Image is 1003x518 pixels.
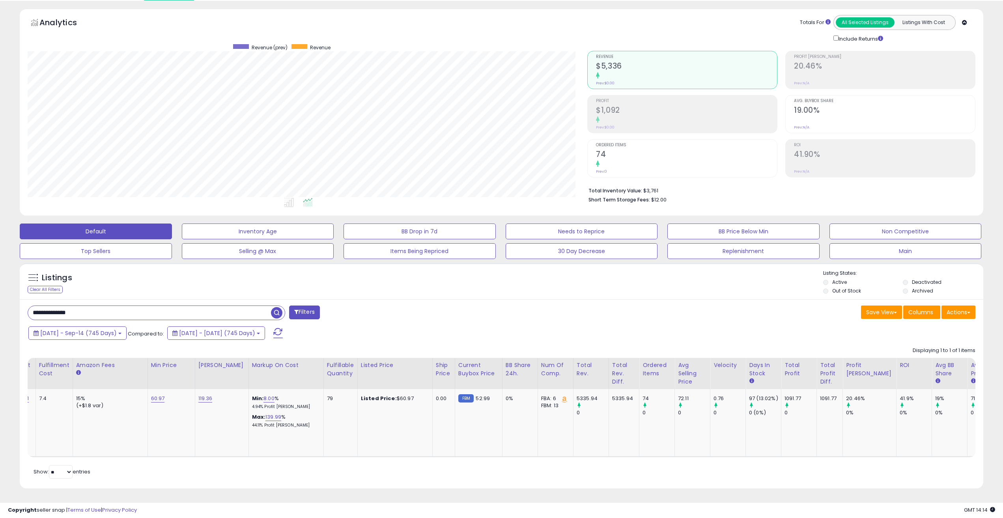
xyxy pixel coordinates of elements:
div: Avg Win Price [971,361,999,378]
div: Ordered Items [643,361,671,378]
div: 41.9% [900,395,932,402]
a: Terms of Use [67,506,101,514]
div: Markup on Cost [252,361,320,369]
button: Columns [903,306,940,319]
b: Listed Price: [361,395,397,402]
li: $3,761 [588,185,969,195]
h2: $5,336 [596,61,777,72]
a: 60.97 [151,395,165,402]
b: Short Term Storage Fees: [588,196,650,203]
span: Ordered Items [596,143,777,147]
div: 71.61 [971,395,1003,402]
div: 97 (13.02%) [749,395,781,402]
div: FBA: 6 [541,395,567,402]
button: Default [20,224,172,239]
div: seller snap | | [8,507,137,514]
button: Top Sellers [20,243,172,259]
label: Deactivated [912,279,941,285]
span: Show: entries [34,468,90,475]
div: Cost [17,361,32,369]
div: Avg BB Share [935,361,964,378]
div: 5335.94 [577,395,609,402]
div: 0 [678,409,710,416]
a: 8.00 [263,395,275,402]
div: BB Share 24h. [506,361,534,378]
div: 0.76 [713,395,745,402]
small: FBM [458,394,474,402]
span: 2025-09-15 14:14 GMT [964,506,995,514]
span: $12.00 [651,196,667,203]
button: All Selected Listings [836,17,895,28]
div: Avg Selling Price [678,361,707,386]
div: 0% [846,409,896,416]
button: Needs to Reprice [506,224,658,239]
span: Profit [596,99,777,103]
button: [DATE] - [DATE] (745 Days) [167,326,265,340]
p: Listing States: [823,270,983,277]
div: 1091.77 [784,395,816,402]
span: Compared to: [128,330,164,337]
button: Actions [941,306,975,319]
button: Non Competitive [829,224,982,239]
div: 72.11 [678,395,710,402]
button: Inventory Age [182,224,334,239]
p: 4.94% Profit [PERSON_NAME] [252,404,318,410]
label: Out of Stock [832,287,861,294]
button: Save View [861,306,902,319]
small: Prev: N/A [794,81,809,86]
h5: Analytics [39,17,92,30]
div: Days In Stock [749,361,778,378]
div: Velocity [713,361,742,369]
div: [PERSON_NAME] [198,361,245,369]
small: Prev: N/A [794,169,809,174]
span: Revenue [596,55,777,59]
div: 0 [713,409,745,416]
div: 20.46% [846,395,896,402]
div: Ship Price [436,361,452,378]
span: ROI [794,143,975,147]
button: BB Drop in 7d [344,224,496,239]
small: Avg Win Price. [971,378,975,385]
h2: 74 [596,150,777,160]
a: Privacy Policy [102,506,137,514]
div: 0 [643,409,674,416]
span: Profit [PERSON_NAME] [794,55,975,59]
div: 0% [506,395,532,402]
div: 0% [900,409,932,416]
div: Total Profit [784,361,813,378]
th: The percentage added to the cost of goods (COGS) that forms the calculator for Min & Max prices. [248,358,323,389]
span: [DATE] - Sep-14 (745 Days) [40,329,117,337]
span: Revenue (prev) [252,44,288,51]
button: Replenishment [667,243,820,259]
button: Selling @ Max [182,243,334,259]
h2: 19.00% [794,106,975,116]
div: Total Rev. Diff. [612,361,636,386]
b: Max: [252,413,266,421]
div: 74 [643,395,674,402]
a: 119.36 [198,395,213,402]
div: Include Returns [827,34,893,43]
span: Columns [908,308,933,316]
label: Archived [912,287,933,294]
div: 0 [971,409,1003,416]
span: [DATE] - [DATE] (745 Days) [179,329,255,337]
div: 0 [784,409,816,416]
small: Prev: $0.00 [596,125,615,130]
small: Prev: $0.00 [596,81,615,86]
small: Prev: N/A [794,125,809,130]
div: 1091.77 [820,395,837,402]
div: Total Profit Diff. [820,361,839,386]
small: Prev: 0 [596,169,607,174]
div: Fulfillable Quantity [327,361,354,378]
div: Current Buybox Price [458,361,499,378]
div: Displaying 1 to 1 of 1 items [913,347,975,354]
span: Revenue [310,44,331,51]
div: % [252,414,318,428]
button: 30 Day Decrease [506,243,658,259]
h5: Listings [42,272,72,283]
div: $60.97 [361,395,426,402]
small: Days In Stock. [749,378,754,385]
div: FBM: 13 [541,402,567,409]
div: Profit [PERSON_NAME] [846,361,893,378]
strong: Copyright [8,506,37,514]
